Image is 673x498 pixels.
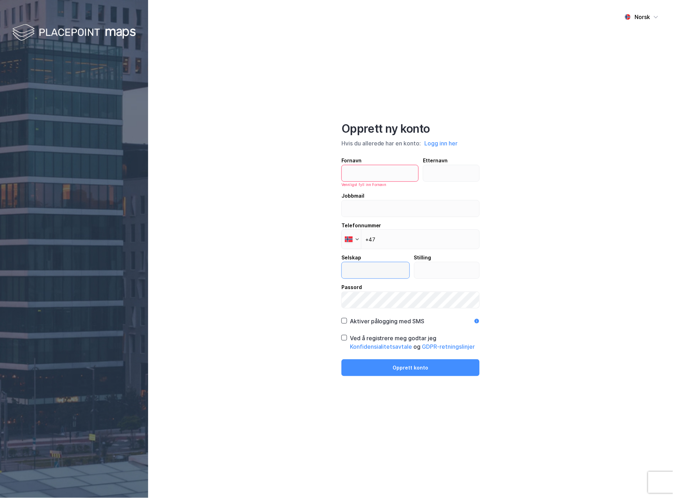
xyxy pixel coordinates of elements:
div: Selskap [341,253,410,262]
div: Telefonnummer [341,221,480,230]
div: Stilling [414,253,480,262]
div: Vennligst fyll inn Fornavn [341,182,419,187]
button: Logg inn her [423,139,460,148]
div: Norway: + 47 [342,230,361,249]
input: Telefonnummer [341,229,480,249]
div: Opprett ny konto [341,122,480,136]
div: Fornavn [341,156,419,165]
button: Opprett konto [341,359,480,376]
div: Ved å registrere meg godtar jeg og [350,334,480,351]
div: Norsk [635,13,650,21]
div: Etternavn [423,156,480,165]
div: Hvis du allerede har en konto: [341,139,480,148]
div: Passord [341,283,480,292]
div: Jobbmail [341,192,480,200]
iframe: Chat Widget [638,464,673,498]
img: logo-white.f07954bde2210d2a523dddb988cd2aa7.svg [12,23,136,43]
div: Aktiver pålogging med SMS [350,317,425,325]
